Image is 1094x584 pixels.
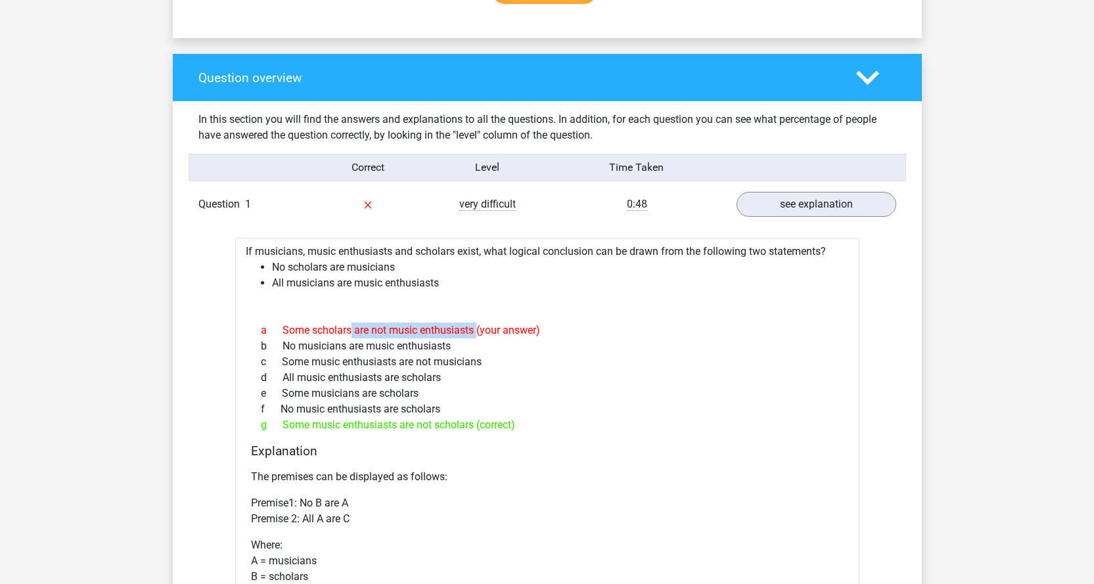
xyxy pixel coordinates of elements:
[198,196,245,212] span: Question
[737,192,896,217] a: see explanation
[261,417,283,433] span: g
[261,323,283,338] span: a
[261,386,282,401] span: e
[189,112,906,143] div: In this section you will find the answers and explanations to all the questions. In addition, for...
[261,401,281,417] span: f
[308,160,428,175] div: Correct
[547,160,726,175] div: Time Taken
[261,354,282,370] span: c
[261,338,283,354] span: b
[272,259,849,275] li: No scholars are musicians
[251,417,844,433] div: Some music enthusiasts are not scholars (correct)
[198,70,836,85] h4: Question overview
[251,323,844,338] div: Some scholars are not music enthusiasts (your answer)
[251,370,844,386] div: All music enthusiasts are scholars
[272,275,849,291] li: All musicians are music enthusiasts
[251,354,844,370] div: Some music enthusiasts are not musicians
[627,198,647,211] span: 0:48
[251,443,844,459] h4: Explanation
[251,401,844,417] div: No music enthusiasts are scholars
[261,370,283,386] span: d
[428,160,547,175] div: Level
[459,198,516,211] span: very difficult
[251,495,844,527] p: Premise1: No B are A Premise 2: All A are C
[245,198,251,210] span: 1
[251,469,844,485] p: The premises can be displayed as follows:
[251,338,844,354] div: No musicians are music enthusiasts
[251,386,844,401] div: Some musicians are scholars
